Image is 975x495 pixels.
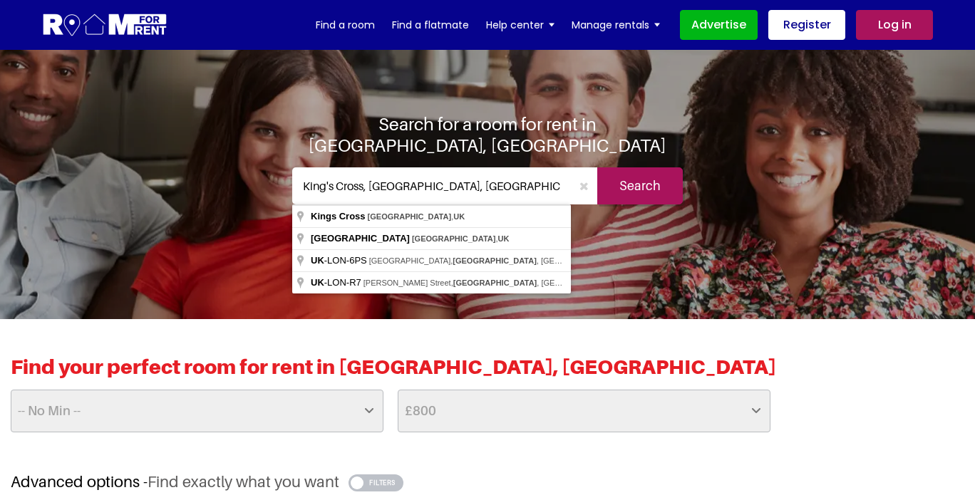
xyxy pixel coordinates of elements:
span: Find exactly what you want [148,472,339,491]
span: , [368,212,465,221]
a: Log in [856,10,933,40]
span: Kings Cross [311,211,366,222]
span: [GEOGRAPHIC_DATA], , [GEOGRAPHIC_DATA] [369,256,623,265]
span: UK [498,234,510,243]
span: [GEOGRAPHIC_DATA] [311,233,410,244]
h3: Advanced options - [11,472,964,491]
a: Manage rentals [572,14,660,36]
span: UK [453,212,465,221]
h1: Search for a room for rent in [GEOGRAPHIC_DATA], [GEOGRAPHIC_DATA] [292,113,683,156]
span: [GEOGRAPHIC_DATA] [453,278,537,287]
span: , [412,234,510,243]
span: -LON-6PS [311,255,369,266]
h2: Find your perfect room for rent in [GEOGRAPHIC_DATA], [GEOGRAPHIC_DATA] [11,355,964,390]
span: [GEOGRAPHIC_DATA] [412,234,496,243]
input: Search [597,167,683,204]
a: Find a flatmate [392,14,469,36]
img: Logo for Room for Rent, featuring a welcoming design with a house icon and modern typography [42,12,168,38]
a: Help center [486,14,554,36]
span: -LON-R7 [311,277,363,288]
span: [GEOGRAPHIC_DATA] [453,256,537,265]
a: Advertise [680,10,758,40]
span: UK [311,277,324,288]
span: [GEOGRAPHIC_DATA] [368,212,452,221]
span: [PERSON_NAME] Street, , [GEOGRAPHIC_DATA] [363,278,623,287]
span: UK [311,255,324,266]
a: Register [768,10,845,40]
input: Where do you want to live. Search by town or postcode [292,167,571,204]
a: Find a room [316,14,375,36]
